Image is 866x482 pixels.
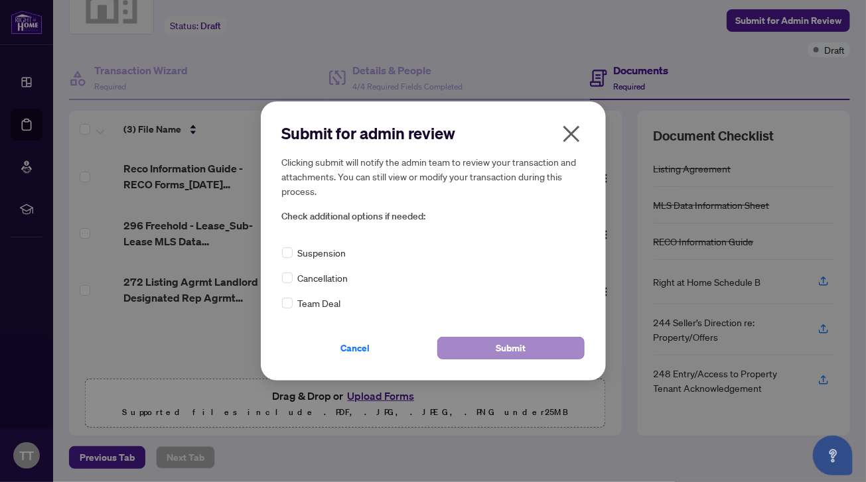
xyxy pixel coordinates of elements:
span: Check additional options if needed: [282,209,585,224]
button: Submit [437,337,585,359]
button: Cancel [282,337,429,359]
span: Cancel [341,337,370,359]
button: Open asap [813,436,853,475]
h2: Submit for admin review [282,123,585,144]
span: Team Deal [298,296,341,310]
span: Suspension [298,245,346,260]
span: Cancellation [298,271,348,285]
h5: Clicking submit will notify the admin team to review your transaction and attachments. You can st... [282,154,585,198]
span: close [561,123,582,145]
span: Submit [496,337,526,359]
